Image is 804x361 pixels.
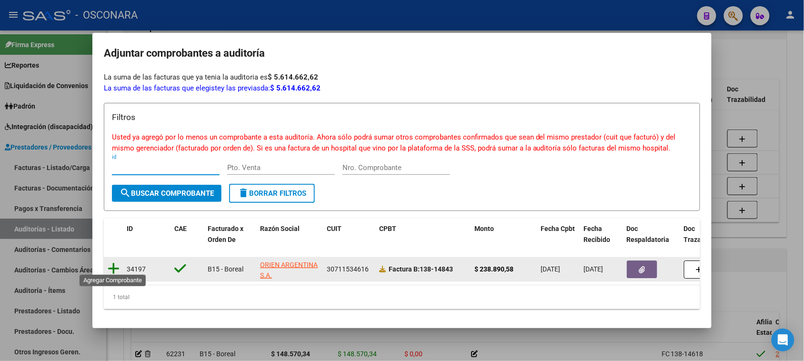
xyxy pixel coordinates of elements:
p: Usted ya agregó por lo menos un comprobante a esta auditoría. Ahora sólo podrá sumar otros compro... [112,132,692,153]
span: Fecha Cpbt [541,225,575,232]
span: La suma de las facturas que elegiste da: [104,84,321,92]
strong: $ 238.890,58 [474,265,513,273]
span: Doc Trazabilidad [684,225,723,243]
datatable-header-cell: Facturado x Orden De [204,219,256,250]
span: 34197 [127,265,146,273]
datatable-header-cell: CPBT [375,219,471,250]
span: CAE [174,225,187,232]
span: Razón Social [260,225,300,232]
span: Buscar Comprobante [120,189,214,198]
mat-icon: delete [238,187,249,199]
datatable-header-cell: CAE [171,219,204,250]
span: B15 - Boreal [208,265,243,273]
datatable-header-cell: Fecha Cpbt [537,219,580,250]
datatable-header-cell: CUIT [323,219,375,250]
button: Buscar Comprobante [112,185,221,202]
datatable-header-cell: Fecha Recibido [580,219,623,250]
span: CPBT [379,225,396,232]
span: CUIT [327,225,342,232]
button: Borrar Filtros [229,184,315,203]
span: Doc Respaldatoria [627,225,670,243]
strong: $ 5.614.662,62 [268,73,318,81]
strong: $ 5.614.662,62 [270,84,321,92]
span: [DATE] [584,265,603,273]
span: Monto [474,225,494,232]
div: 1 total [104,285,700,309]
div: Open Intercom Messenger [772,329,794,351]
span: ORIEN ARGENTINA S.A. [260,261,318,280]
span: Facturado x Orden De [208,225,243,243]
span: Fecha Recibido [584,225,611,243]
datatable-header-cell: Doc Trazabilidad [680,219,737,250]
datatable-header-cell: Doc Respaldatoria [623,219,680,250]
span: Borrar Filtros [238,189,306,198]
mat-icon: search [120,187,131,199]
div: La suma de las facturas que ya tenia la auditoria es [104,72,700,83]
h3: Filtros [112,111,692,123]
span: y las previas [221,84,261,92]
strong: 138-14843 [389,265,453,273]
h2: Adjuntar comprobantes a auditoría [104,44,700,62]
span: [DATE] [541,265,561,273]
span: 30711534616 [327,265,369,273]
datatable-header-cell: Razón Social [256,219,323,250]
datatable-header-cell: ID [123,219,171,250]
span: Factura B: [389,265,420,273]
span: ID [127,225,133,232]
datatable-header-cell: Monto [471,219,537,250]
